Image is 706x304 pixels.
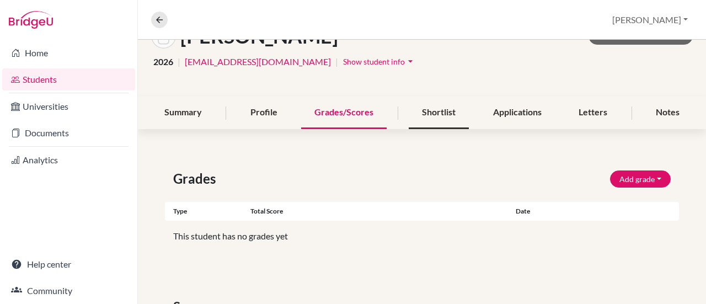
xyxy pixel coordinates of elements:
[2,42,135,64] a: Home
[165,206,250,216] div: Type
[173,169,220,189] span: Grades
[343,53,416,70] button: Show student infoarrow_drop_down
[507,206,636,216] div: Date
[301,97,387,129] div: Grades/Scores
[9,11,53,29] img: Bridge-U
[2,68,135,90] a: Students
[185,55,331,68] a: [EMAIL_ADDRESS][DOMAIN_NAME]
[250,206,507,216] div: Total score
[607,9,693,30] button: [PERSON_NAME]
[405,56,416,67] i: arrow_drop_down
[178,55,180,68] span: |
[2,122,135,144] a: Documents
[2,280,135,302] a: Community
[2,95,135,118] a: Universities
[610,170,671,188] button: Add grade
[151,97,215,129] div: Summary
[343,57,405,66] span: Show student info
[2,149,135,171] a: Analytics
[153,55,173,68] span: 2026
[565,97,621,129] div: Letters
[480,97,555,129] div: Applications
[2,253,135,275] a: Help center
[335,55,338,68] span: |
[409,97,469,129] div: Shortlist
[643,97,693,129] div: Notes
[237,97,291,129] div: Profile
[173,230,671,243] p: This student has no grades yet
